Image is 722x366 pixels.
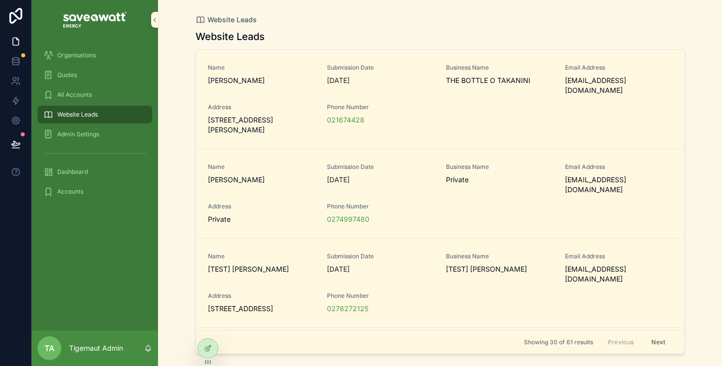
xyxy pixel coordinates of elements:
[446,163,553,171] span: Business Name
[208,264,315,274] span: [TEST] [PERSON_NAME]
[207,15,257,25] span: Website Leads
[565,264,672,284] span: [EMAIL_ADDRESS][DOMAIN_NAME]
[565,64,672,72] span: Email Address
[196,50,684,149] a: Name[PERSON_NAME]Submission Date[DATE]Business NameTHE BOTTLE O TAKANINIEmail Address[EMAIL_ADDRE...
[327,76,350,85] p: [DATE]
[44,342,54,354] span: TA
[446,252,553,260] span: Business Name
[38,66,152,84] a: Quotes
[327,304,368,314] a: 0278272125
[446,76,553,85] span: THE BOTTLE O TAKANINI
[63,12,126,28] img: App logo
[208,115,315,135] span: [STREET_ADDRESS][PERSON_NAME]
[57,188,83,196] span: Accounts
[327,103,434,111] span: Phone Number
[208,175,315,185] span: [PERSON_NAME]
[565,76,672,95] span: [EMAIL_ADDRESS][DOMAIN_NAME]
[327,252,434,260] span: Submission Date
[57,71,77,79] span: Quotes
[327,292,434,300] span: Phone Number
[327,115,364,125] a: 021674428
[524,338,593,346] span: Showing 30 of 61 results
[446,64,553,72] span: Business Name
[565,163,672,171] span: Email Address
[327,163,434,171] span: Submission Date
[208,304,315,314] span: [STREET_ADDRESS]
[69,343,123,353] p: Tigernaut Admin
[327,64,434,72] span: Submission Date
[57,130,99,138] span: Admin Settings
[208,292,315,300] span: Address
[327,264,350,274] p: [DATE]
[38,106,152,123] a: Website Leads
[565,252,672,260] span: Email Address
[208,163,315,171] span: Name
[208,214,315,224] span: Private
[327,214,369,224] a: 0274997480
[38,125,152,143] a: Admin Settings
[565,175,672,195] span: [EMAIL_ADDRESS][DOMAIN_NAME]
[57,168,88,176] span: Dashboard
[446,175,553,185] span: Private
[327,175,350,185] p: [DATE]
[57,91,92,99] span: All Accounts
[446,264,553,274] span: [TEST] [PERSON_NAME]
[208,64,315,72] span: Name
[38,183,152,201] a: Accounts
[196,238,684,327] a: Name[TEST] [PERSON_NAME]Submission Date[DATE]Business Name[TEST] [PERSON_NAME]Email Address[EMAIL...
[196,15,257,25] a: Website Leads
[32,40,158,213] div: scrollable content
[57,51,96,59] span: Organisations
[57,111,98,119] span: Website Leads
[327,203,434,210] span: Phone Number
[38,163,152,181] a: Dashboard
[208,76,315,85] span: [PERSON_NAME]
[208,103,315,111] span: Address
[196,30,265,43] h1: Website Leads
[208,252,315,260] span: Name
[644,334,672,350] button: Next
[208,203,315,210] span: Address
[38,46,152,64] a: Organisations
[38,86,152,104] a: All Accounts
[196,149,684,238] a: Name[PERSON_NAME]Submission Date[DATE]Business NamePrivateEmail Address[EMAIL_ADDRESS][DOMAIN_NAM...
